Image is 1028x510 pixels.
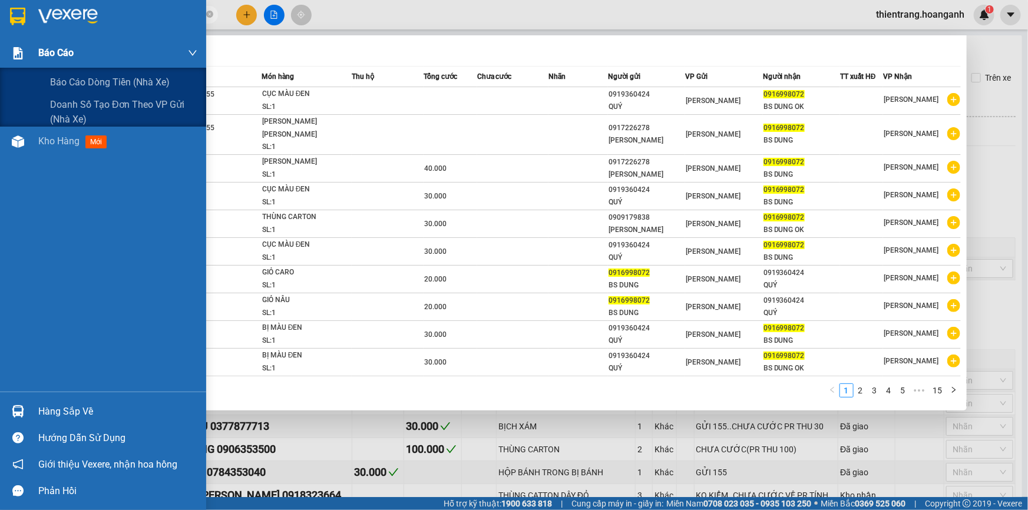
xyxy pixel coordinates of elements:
span: 30.000 [424,247,447,256]
span: [PERSON_NAME] [884,95,938,104]
div: BỊ MÀU ĐEN [262,349,351,362]
span: 0916998072 [763,324,805,332]
div: SL: 1 [262,307,351,320]
span: plus-circle [947,355,960,367]
div: [PERSON_NAME] [609,224,685,236]
div: SL: 1 [262,168,351,181]
div: QUÝ [609,251,685,264]
span: [PERSON_NAME] [884,246,938,254]
span: [PERSON_NAME] [884,357,938,365]
span: 30.000 [424,220,447,228]
img: solution-icon [12,47,24,59]
div: CỤC MÀU ĐEN [262,183,351,196]
span: 0916998072 [763,352,805,360]
li: Previous Page [825,383,839,398]
div: 0919360424 [609,88,685,101]
a: 5 [897,384,910,397]
span: 20.000 [424,303,447,311]
span: [PERSON_NAME] [686,247,741,256]
div: BS DUNG [609,279,685,292]
span: Kho hàng [38,135,80,147]
span: Báo cáo [38,45,74,60]
span: Chưa cước [477,72,512,81]
span: [PERSON_NAME] [884,163,938,171]
div: SL: 1 [262,196,351,209]
div: BS DUNG [763,196,839,208]
a: 2 [854,384,867,397]
div: CỤC MÀU ĐEN [262,239,351,251]
span: 0916998072 [763,90,805,98]
div: SL: 1 [262,224,351,237]
div: Hướng dẫn sử dụng [38,429,197,447]
span: [PERSON_NAME] [884,218,938,227]
div: 0917226278 [609,122,685,134]
span: mới [85,135,107,148]
li: 3 [868,383,882,398]
span: 40.000 [424,164,447,173]
span: [PERSON_NAME] [884,329,938,337]
span: [PERSON_NAME] [686,275,741,283]
div: 0919360424 [609,350,685,362]
span: 0916998072 [763,241,805,249]
div: BS DUNG OK [763,101,839,113]
span: VP Nhận [883,72,912,81]
a: 4 [882,384,895,397]
span: 30.000 [424,358,447,366]
span: plus-circle [947,161,960,174]
span: question-circle [12,432,24,443]
div: QUÝ [609,362,685,375]
span: Nhãn [548,72,566,81]
span: down [188,48,197,58]
span: [PERSON_NAME] [686,358,741,366]
div: Hàng sắp về [38,403,197,420]
span: Tổng cước [424,72,457,81]
span: Món hàng [262,72,294,81]
div: BS DUNG [609,307,685,319]
span: plus-circle [947,127,960,140]
div: QUÝ [609,196,685,208]
div: 0919360424 [609,322,685,335]
span: plus-circle [947,188,960,201]
span: [PERSON_NAME] [686,192,741,200]
div: THÙNG CARTON [262,211,351,224]
div: QUÝ [763,307,839,319]
div: GIỎ CARO [262,266,351,279]
div: QUÝ [609,101,685,113]
div: BS DUNG OK [763,362,839,375]
div: SL: 1 [262,101,351,114]
li: 1 [839,383,854,398]
span: [PERSON_NAME] [884,274,938,282]
li: 2 [854,383,868,398]
div: 0919360424 [609,184,685,196]
div: BS DUNG [763,251,839,264]
img: warehouse-icon [12,135,24,148]
div: BS DUNG OK [763,224,839,236]
span: Người nhận [763,72,801,81]
button: left [825,383,839,398]
img: warehouse-icon [12,405,24,418]
span: 0916998072 [763,158,805,166]
div: [PERSON_NAME] [609,134,685,147]
div: [PERSON_NAME] [PERSON_NAME] [262,115,351,141]
span: Giới thiệu Vexere, nhận hoa hồng [38,457,177,472]
span: [PERSON_NAME] [884,130,938,138]
span: Thu hộ [352,72,374,81]
li: Next 5 Pages [910,383,929,398]
span: Người gửi [608,72,640,81]
span: ••• [910,383,929,398]
span: plus-circle [947,216,960,229]
div: SL: 1 [262,362,351,375]
span: Báo cáo dòng tiền (nhà xe) [50,75,170,90]
div: BS DUNG [763,335,839,347]
span: [PERSON_NAME] [686,164,741,173]
span: Doanh số tạo đơn theo VP gửi (nhà xe) [50,97,197,127]
span: 30.000 [424,192,447,200]
span: 0916998072 [763,186,805,194]
a: 3 [868,384,881,397]
span: 0916998072 [609,296,650,304]
span: [PERSON_NAME] [686,97,741,105]
button: right [947,383,961,398]
li: 4 [882,383,896,398]
div: CỤC MÀU ĐEN [262,88,351,101]
span: plus-circle [947,271,960,284]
